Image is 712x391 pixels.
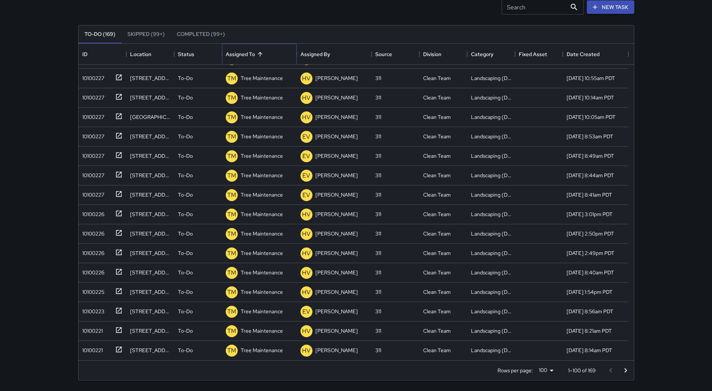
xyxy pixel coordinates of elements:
[423,230,451,237] div: Clean Team
[174,44,222,65] div: Status
[471,113,511,121] div: Landscaping (DG & Weeds)
[79,344,103,354] div: 10100221
[375,249,381,257] div: 311
[302,93,311,102] p: HV
[567,113,616,121] div: 7/18/2025, 10:05am PDT
[419,44,467,65] div: Division
[227,210,236,219] p: TM
[178,94,193,101] p: To-Do
[567,249,614,257] div: 7/16/2025, 2:49pm PDT
[315,113,358,121] p: [PERSON_NAME]
[178,347,193,354] p: To-Do
[227,307,236,316] p: TM
[315,191,358,198] p: [PERSON_NAME]
[567,44,600,65] div: Date Created
[130,94,170,101] div: 1045 Mission Street
[423,308,451,315] div: Clean Team
[130,347,170,354] div: 1475 Mission Street
[315,288,358,296] p: [PERSON_NAME]
[302,288,311,297] p: HV
[567,230,614,237] div: 7/16/2025, 2:50pm PDT
[241,308,283,315] p: Tree Maintenance
[130,288,170,296] div: 531 Jessie Street
[178,230,193,237] p: To-Do
[375,172,381,179] div: 311
[130,327,170,335] div: 1398 Mission Street
[567,133,613,140] div: 7/18/2025, 8:53am PDT
[302,268,311,277] p: HV
[130,308,170,315] div: 1475 Mission Street
[178,44,194,65] div: Status
[567,191,612,198] div: 7/18/2025, 8:41am PDT
[375,94,381,101] div: 311
[130,269,170,276] div: 108 9th Street
[471,94,511,101] div: Landscaping (DG & Weeds)
[567,288,613,296] div: 7/15/2025, 1:54pm PDT
[497,367,533,374] p: Rows per page:
[178,249,193,257] p: To-Do
[423,210,451,218] div: Clean Team
[423,347,451,354] div: Clean Team
[241,74,283,82] p: Tree Maintenance
[227,74,236,83] p: TM
[302,132,310,141] p: EV
[302,74,311,83] p: HV
[79,246,104,257] div: 10100226
[423,249,451,257] div: Clean Team
[227,113,236,122] p: TM
[567,210,613,218] div: 7/16/2025, 3:01pm PDT
[315,308,358,315] p: [PERSON_NAME]
[471,210,511,218] div: Landscaping (DG & Weeds)
[222,44,297,65] div: Assigned To
[227,152,236,161] p: TM
[130,44,151,65] div: Location
[587,0,634,14] button: New Task
[178,308,193,315] p: To-Do
[130,74,170,82] div: 1125 Mission Street
[423,113,451,121] div: Clean Team
[315,230,358,237] p: [PERSON_NAME]
[302,210,311,219] p: HV
[372,44,419,65] div: Source
[241,210,283,218] p: Tree Maintenance
[315,347,358,354] p: [PERSON_NAME]
[241,191,283,198] p: Tree Maintenance
[315,94,358,101] p: [PERSON_NAME]
[79,324,103,335] div: 10100221
[241,230,283,237] p: Tree Maintenance
[178,172,193,179] p: To-Do
[255,49,265,59] button: Sort
[178,113,193,121] p: To-Do
[121,25,171,43] button: Skipped (99+)
[171,25,231,43] button: Completed (99+)
[471,249,511,257] div: Landscaping (DG & Weeds)
[567,152,614,160] div: 7/18/2025, 8:49am PDT
[79,91,104,101] div: 10100227
[241,94,283,101] p: Tree Maintenance
[375,230,381,237] div: 311
[241,269,283,276] p: Tree Maintenance
[178,191,193,198] p: To-Do
[79,110,104,121] div: 10100227
[227,249,236,258] p: TM
[423,94,451,101] div: Clean Team
[79,266,104,276] div: 10100226
[227,268,236,277] p: TM
[79,285,104,296] div: 10100225
[375,191,381,198] div: 311
[178,327,193,335] p: To-Do
[423,133,451,140] div: Clean Team
[471,347,511,354] div: Landscaping (DG & Weeds)
[515,44,563,65] div: Fixed Asset
[423,44,441,65] div: Division
[315,172,358,179] p: [PERSON_NAME]
[423,327,451,335] div: Clean Team
[130,113,170,121] div: 647a Minna Street
[302,171,310,180] p: EV
[423,172,451,179] div: Clean Team
[567,172,614,179] div: 7/18/2025, 8:44am PDT
[227,230,236,238] p: TM
[241,288,283,296] p: Tree Maintenance
[302,307,310,316] p: EV
[227,288,236,297] p: TM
